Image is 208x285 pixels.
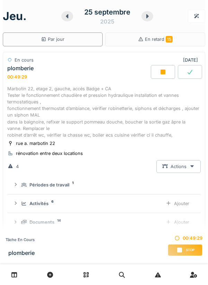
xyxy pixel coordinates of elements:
[168,235,202,241] div: 00:49:29
[160,197,195,210] div: Ajouter
[16,163,19,170] div: 4
[7,65,34,72] div: plomberie
[145,37,173,42] span: En retard
[10,216,198,229] summary: Documents14Ajouter
[29,219,54,226] div: Documents
[3,10,27,23] h1: jeu.
[183,57,201,63] div: [DATE]
[8,250,35,256] h3: plomberie
[6,237,35,243] div: Tâche en cours
[156,160,201,173] div: Actions
[16,140,55,147] div: rue a. marbotin 22
[29,200,49,207] div: Activités
[186,248,194,252] span: Stop
[10,178,198,191] summary: Périodes de travail1
[29,182,69,188] div: Périodes de travail
[16,150,83,157] div: rénovation entre deux locations
[84,7,130,17] div: 25 septembre
[10,197,198,210] summary: Activités6Ajouter
[100,17,114,26] div: 2025
[15,57,34,63] div: En cours
[160,216,195,229] div: Ajouter
[41,36,64,43] div: Par jour
[166,36,173,43] span: 15
[7,74,27,80] div: 00:49:29
[7,85,201,139] div: Marbotin 22, etage 2, gauche, accés Badge + CA Tester le fonctionnement chaudière et pression hyd...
